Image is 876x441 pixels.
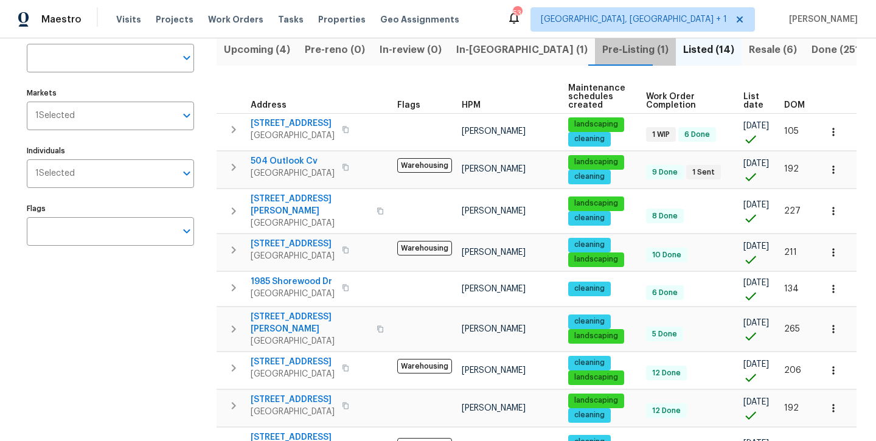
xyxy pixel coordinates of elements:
span: [STREET_ADDRESS][PERSON_NAME] [251,311,369,335]
span: In-[GEOGRAPHIC_DATA] (1) [456,41,588,58]
span: 1 Selected [35,111,75,121]
span: [GEOGRAPHIC_DATA], [GEOGRAPHIC_DATA] + 1 [541,13,727,26]
span: 6 Done [680,130,715,140]
span: landscaping [569,119,623,130]
span: [DATE] [743,122,769,130]
span: 1 WIP [647,130,675,140]
span: [DATE] [743,319,769,327]
span: Warehousing [397,241,452,255]
span: cleaning [569,283,610,294]
span: 12 Done [647,368,686,378]
span: cleaning [569,172,610,182]
span: [GEOGRAPHIC_DATA] [251,250,335,262]
span: [GEOGRAPHIC_DATA] [251,167,335,179]
span: [PERSON_NAME] [462,285,526,293]
span: [DATE] [743,201,769,209]
span: landscaping [569,157,623,167]
span: 227 [784,207,801,215]
span: 192 [784,404,799,412]
span: [GEOGRAPHIC_DATA] [251,130,335,142]
span: 1 Sent [687,167,720,178]
span: 211 [784,248,797,257]
span: [STREET_ADDRESS] [251,394,335,406]
span: 1985 Shorewood Dr [251,276,335,288]
span: landscaping [569,331,623,341]
span: 504 Outlook Cv [251,155,335,167]
span: Warehousing [397,158,452,173]
span: cleaning [569,316,610,327]
span: List date [743,92,763,109]
span: [STREET_ADDRESS] [251,356,335,368]
span: 192 [784,165,799,173]
span: DOM [784,101,805,109]
span: cleaning [569,358,610,368]
span: [GEOGRAPHIC_DATA] [251,217,369,229]
label: Flags [27,205,194,212]
span: Projects [156,13,193,26]
span: Done (251) [812,41,863,58]
span: HPM [462,101,481,109]
span: [PERSON_NAME] [784,13,858,26]
span: [PERSON_NAME] [462,366,526,375]
span: [DATE] [743,159,769,168]
span: 265 [784,325,800,333]
span: [DATE] [743,398,769,406]
span: [GEOGRAPHIC_DATA] [251,335,369,347]
span: 134 [784,285,799,293]
span: 105 [784,127,799,136]
span: Work Order Completion [646,92,723,109]
span: Maestro [41,13,82,26]
span: Pre-reno (0) [305,41,365,58]
span: landscaping [569,254,623,265]
label: Individuals [27,147,194,155]
div: 53 [513,7,521,19]
span: 8 Done [647,211,683,221]
span: landscaping [569,395,623,406]
span: [PERSON_NAME] [462,404,526,412]
span: 206 [784,366,801,375]
span: Flags [397,101,420,109]
button: Open [178,49,195,66]
span: [PERSON_NAME] [462,207,526,215]
span: Properties [318,13,366,26]
span: [GEOGRAPHIC_DATA] [251,368,335,380]
span: Upcoming (4) [224,41,290,58]
span: Geo Assignments [380,13,459,26]
span: [STREET_ADDRESS] [251,117,335,130]
span: Address [251,101,287,109]
span: [STREET_ADDRESS] [251,238,335,250]
span: In-review (0) [380,41,442,58]
span: 10 Done [647,250,686,260]
span: 12 Done [647,406,686,416]
button: Open [178,165,195,182]
span: [PERSON_NAME] [462,325,526,333]
span: 6 Done [647,288,683,298]
span: [PERSON_NAME] [462,248,526,257]
span: [DATE] [743,242,769,251]
span: Tasks [278,15,304,24]
span: Listed (14) [683,41,734,58]
span: [GEOGRAPHIC_DATA] [251,288,335,300]
label: Markets [27,89,194,97]
span: [PERSON_NAME] [462,165,526,173]
button: Open [178,223,195,240]
span: [PERSON_NAME] [462,127,526,136]
span: Resale (6) [749,41,797,58]
span: Maintenance schedules created [568,84,625,109]
span: Pre-Listing (1) [602,41,669,58]
span: cleaning [569,134,610,144]
span: [DATE] [743,360,769,369]
span: Visits [116,13,141,26]
span: [GEOGRAPHIC_DATA] [251,406,335,418]
span: cleaning [569,410,610,420]
span: 1 Selected [35,168,75,179]
span: Work Orders [208,13,263,26]
span: cleaning [569,213,610,223]
span: 5 Done [647,329,682,339]
span: landscaping [569,198,623,209]
span: landscaping [569,372,623,383]
span: [STREET_ADDRESS][PERSON_NAME] [251,193,369,217]
span: cleaning [569,240,610,250]
span: Warehousing [397,359,452,373]
span: 9 Done [647,167,683,178]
